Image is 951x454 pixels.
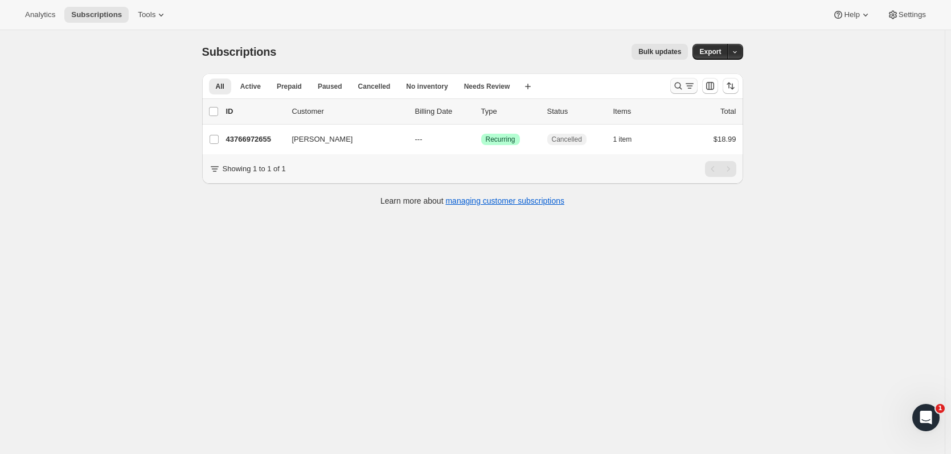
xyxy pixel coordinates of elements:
[638,47,681,56] span: Bulk updates
[464,82,510,91] span: Needs Review
[519,79,537,94] button: Create new view
[880,7,933,23] button: Settings
[705,161,736,177] nav: Pagination
[912,404,940,431] iframe: Intercom live chat
[720,106,736,117] p: Total
[318,82,342,91] span: Paused
[226,106,736,117] div: IDCustomerBilling DateTypeStatusItemsTotal
[131,7,174,23] button: Tools
[240,82,261,91] span: Active
[613,106,670,117] div: Items
[216,82,224,91] span: All
[723,78,739,94] button: Sort the results
[552,135,582,144] span: Cancelled
[692,44,728,60] button: Export
[358,82,391,91] span: Cancelled
[936,404,945,413] span: 1
[223,163,286,175] p: Showing 1 to 1 of 1
[226,131,736,147] div: 43766972655[PERSON_NAME]---SuccessRecurringCancelled1 item$18.99
[486,135,515,144] span: Recurring
[292,134,353,145] span: [PERSON_NAME]
[415,106,472,117] p: Billing Date
[702,78,718,94] button: Customize table column order and visibility
[25,10,55,19] span: Analytics
[445,196,564,205] a: managing customer subscriptions
[18,7,62,23] button: Analytics
[844,10,859,19] span: Help
[138,10,155,19] span: Tools
[670,78,698,94] button: Search and filter results
[285,130,399,148] button: [PERSON_NAME]
[481,106,538,117] div: Type
[71,10,122,19] span: Subscriptions
[380,195,564,207] p: Learn more about
[899,10,926,19] span: Settings
[292,106,406,117] p: Customer
[714,135,736,143] span: $18.99
[226,106,283,117] p: ID
[826,7,878,23] button: Help
[613,131,645,147] button: 1 item
[406,82,448,91] span: No inventory
[632,44,688,60] button: Bulk updates
[415,135,423,143] span: ---
[277,82,302,91] span: Prepaid
[64,7,129,23] button: Subscriptions
[699,47,721,56] span: Export
[226,134,283,145] p: 43766972655
[202,46,277,58] span: Subscriptions
[547,106,604,117] p: Status
[613,135,632,144] span: 1 item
